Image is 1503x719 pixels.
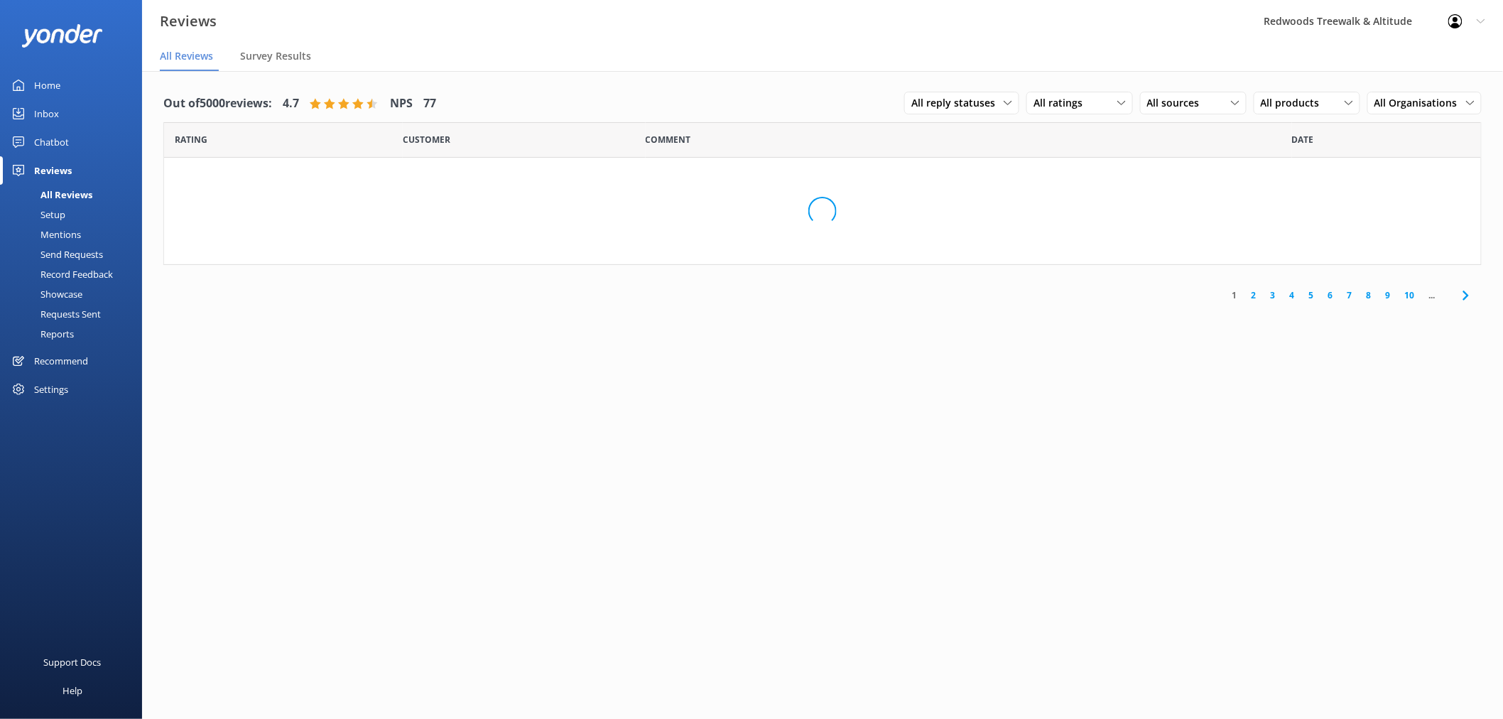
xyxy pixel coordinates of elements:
[1292,133,1314,146] span: Date
[240,49,311,63] span: Survey Results
[9,324,74,344] div: Reports
[9,205,142,225] a: Setup
[646,133,691,146] span: Question
[423,94,436,113] h4: 77
[9,324,142,344] a: Reports
[1283,288,1302,302] a: 4
[34,128,69,156] div: Chatbot
[34,99,59,128] div: Inbox
[911,95,1004,111] span: All reply statuses
[1244,288,1264,302] a: 2
[9,304,101,324] div: Requests Sent
[160,10,217,33] h3: Reviews
[1261,95,1328,111] span: All products
[9,304,142,324] a: Requests Sent
[63,676,82,705] div: Help
[1340,288,1360,302] a: 7
[9,205,65,225] div: Setup
[34,347,88,375] div: Recommend
[283,94,299,113] h4: 4.7
[1379,288,1398,302] a: 9
[21,24,103,48] img: yonder-white-logo.png
[9,244,142,264] a: Send Requests
[9,185,92,205] div: All Reviews
[9,225,142,244] a: Mentions
[1422,288,1443,302] span: ...
[1033,95,1091,111] span: All ratings
[9,284,82,304] div: Showcase
[34,156,72,185] div: Reviews
[1225,288,1244,302] a: 1
[44,648,102,676] div: Support Docs
[9,284,142,304] a: Showcase
[9,264,142,284] a: Record Feedback
[34,375,68,404] div: Settings
[160,49,213,63] span: All Reviews
[1398,288,1422,302] a: 10
[1147,95,1208,111] span: All sources
[163,94,272,113] h4: Out of 5000 reviews:
[1374,95,1466,111] span: All Organisations
[1321,288,1340,302] a: 6
[9,225,81,244] div: Mentions
[9,244,103,264] div: Send Requests
[175,133,207,146] span: Date
[1360,288,1379,302] a: 8
[1264,288,1283,302] a: 3
[9,264,113,284] div: Record Feedback
[1302,288,1321,302] a: 5
[403,133,450,146] span: Date
[390,94,413,113] h4: NPS
[34,71,60,99] div: Home
[9,185,142,205] a: All Reviews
